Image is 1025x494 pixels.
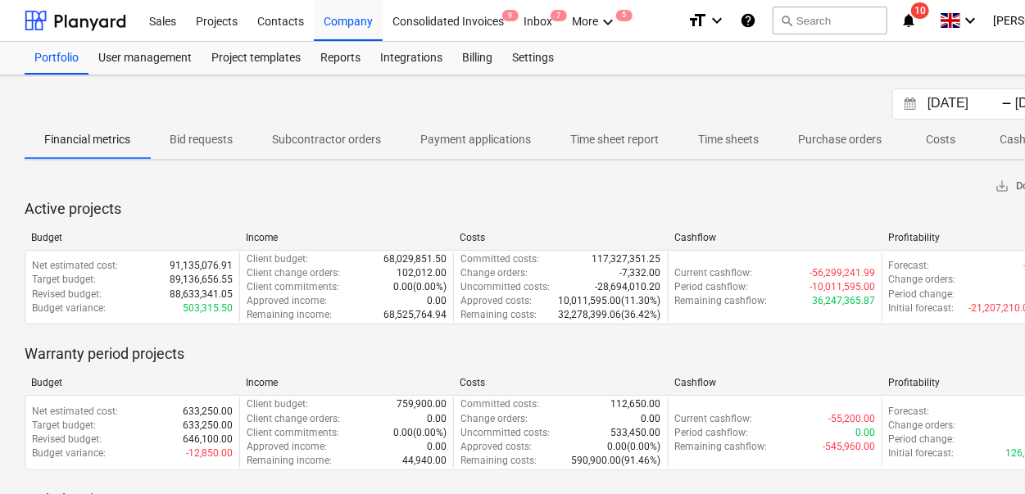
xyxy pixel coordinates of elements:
[896,95,924,114] button: Interact with the calendar and add the check-in date for your trip.
[616,10,633,21] span: 5
[798,131,882,148] p: Purchase orders
[25,42,88,75] a: Portfolio
[427,412,447,426] p: 0.00
[427,440,447,454] p: 0.00
[889,301,955,315] p: Initial forecast :
[921,131,960,148] p: Costs
[170,273,233,287] p: 89,136,656.55
[202,42,311,75] a: Project templates
[995,179,1009,193] span: save_alt
[247,308,332,322] p: Remaining income :
[551,10,567,21] span: 7
[675,280,749,294] p: Period cashflow :
[31,377,233,388] div: Budget
[889,433,955,446] p: Period change :
[247,397,308,411] p: Client budget :
[170,259,233,273] p: 91,135,076.91
[674,377,876,388] div: Cashflow
[272,131,381,148] p: Subcontractor orders
[460,440,532,454] p: Approved costs :
[780,14,793,27] span: search
[911,2,929,19] span: 10
[247,266,340,280] p: Client change orders :
[773,7,887,34] button: Search
[402,454,447,468] p: 44,940.00
[247,280,339,294] p: Client commitments :
[183,433,233,446] p: 646,100.00
[611,397,661,411] p: 112,650.00
[675,426,749,440] p: Period cashflow :
[32,446,106,460] p: Budget variance :
[32,405,118,419] p: Net estimated cost :
[393,426,447,440] p: 0.00 ( 0.00% )
[810,280,875,294] p: -10,011,595.00
[675,294,768,308] p: Remaining cashflow :
[170,288,233,301] p: 88,633,341.05
[247,412,340,426] p: Client change orders :
[32,259,118,273] p: Net estimated cost :
[855,426,875,440] p: 0.00
[608,440,661,454] p: 0.00 ( 0.00% )
[611,426,661,440] p: 533,450.00
[246,377,447,388] div: Income
[889,259,930,273] p: Forecast :
[183,405,233,419] p: 633,250.00
[311,42,370,75] a: Reports
[460,454,537,468] p: Remaining costs :
[383,252,447,266] p: 68,029,851.50
[592,252,661,266] p: 117,327,351.25
[559,294,661,308] p: 10,011,595.00 ( 11.30% )
[572,454,661,468] p: 590,900.00 ( 91.46% )
[642,412,661,426] p: 0.00
[460,280,550,294] p: Uncommitted costs :
[502,10,519,21] span: 9
[88,42,202,75] a: User management
[183,419,233,433] p: 633,250.00
[675,440,768,454] p: Remaining cashflow :
[812,294,875,308] p: 36,247,365.87
[460,397,539,411] p: Committed costs :
[397,266,447,280] p: 102,012.00
[1001,99,1012,109] div: -
[427,294,447,308] p: 0.00
[960,11,980,30] i: keyboard_arrow_down
[460,377,661,388] div: Costs
[889,405,930,419] p: Forecast :
[559,308,661,322] p: 32,278,399.06 ( 36.42% )
[810,266,875,280] p: -56,299,241.99
[247,252,308,266] p: Client budget :
[32,301,106,315] p: Budget variance :
[452,42,502,75] a: Billing
[44,131,130,148] p: Financial metrics
[924,93,1008,116] input: Start Date
[943,415,1025,494] iframe: Chat Widget
[247,294,327,308] p: Approved income :
[889,288,955,301] p: Period change :
[32,273,96,287] p: Target budget :
[32,419,96,433] p: Target budget :
[675,266,753,280] p: Current cashflow :
[596,280,661,294] p: -28,694,010.20
[889,419,956,433] p: Change orders :
[32,288,102,301] p: Revised budget :
[570,131,659,148] p: Time sheet report
[460,308,537,322] p: Remaining costs :
[460,426,550,440] p: Uncommitted costs :
[397,397,447,411] p: 759,900.00
[598,12,618,32] i: keyboard_arrow_down
[370,42,452,75] div: Integrations
[674,232,876,243] div: Cashflow
[183,301,233,315] p: 503,315.50
[186,446,233,460] p: -12,850.00
[247,426,339,440] p: Client commitments :
[502,42,564,75] a: Settings
[420,131,531,148] p: Payment applications
[828,412,875,426] p: -55,200.00
[247,454,332,468] p: Remaining income :
[383,308,447,322] p: 68,525,764.94
[31,232,233,243] div: Budget
[460,252,539,266] p: Committed costs :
